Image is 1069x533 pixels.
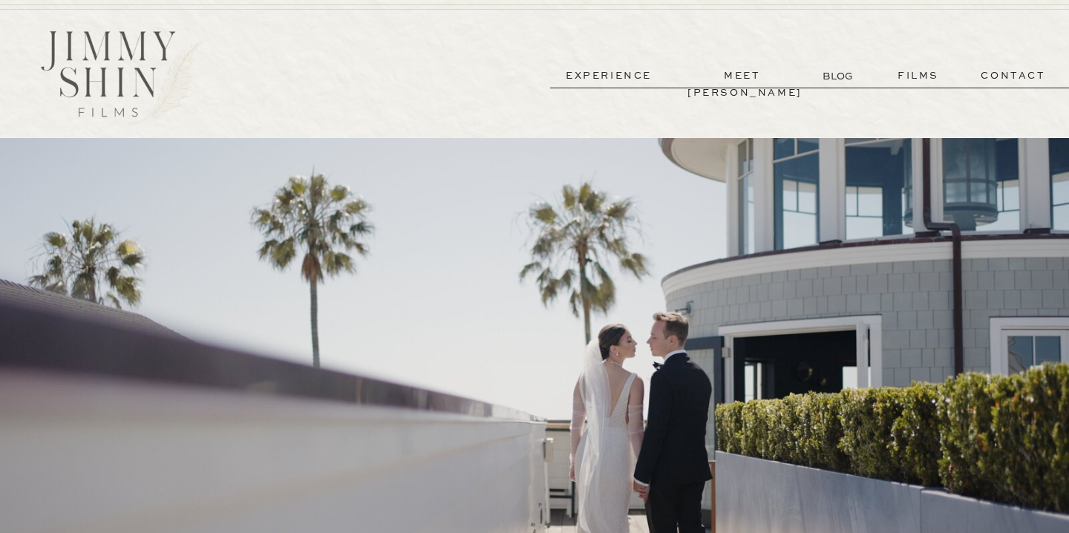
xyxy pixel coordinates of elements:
[554,68,664,85] a: experience
[882,68,955,85] a: films
[823,68,856,84] a: BLOG
[687,68,797,85] a: meet [PERSON_NAME]
[960,68,1067,85] a: contact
